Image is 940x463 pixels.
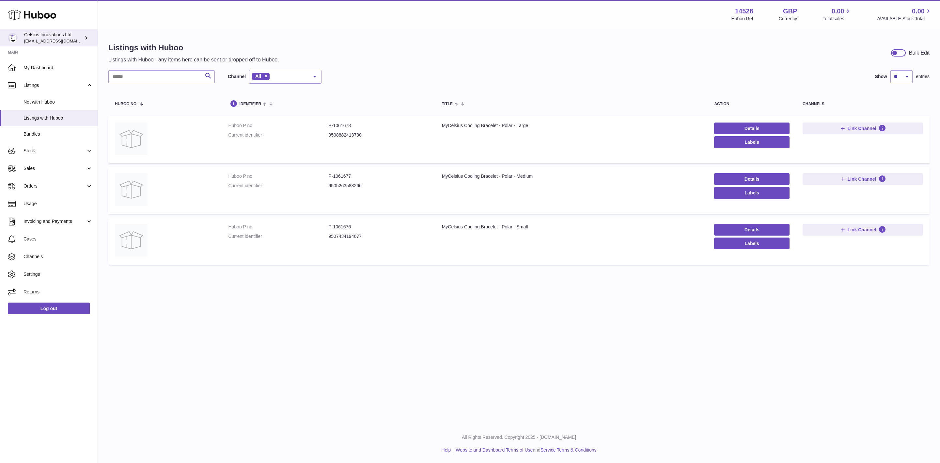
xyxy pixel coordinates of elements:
label: Show [875,74,887,80]
button: Link Channel [803,224,923,236]
li: and [453,447,596,453]
span: All [255,74,261,79]
span: Link Channel [848,125,876,131]
a: Details [714,173,790,185]
span: [EMAIL_ADDRESS][DOMAIN_NAME] [24,38,96,43]
dd: 9508882413730 [329,132,429,138]
div: Bulk Edit [909,49,930,57]
span: Listings [23,82,86,89]
a: Log out [8,303,90,314]
p: All Rights Reserved. Copyright 2025 - [DOMAIN_NAME] [103,434,935,440]
div: channels [803,102,923,106]
span: Channels [23,254,93,260]
a: Details [714,224,790,236]
a: 0.00 Total sales [822,7,852,22]
div: MyCelsius Cooling Bracelet - Polar - Medium [442,173,701,179]
span: Not with Huboo [23,99,93,105]
span: 0.00 [832,7,844,16]
div: Currency [779,16,797,22]
span: 0.00 [912,7,925,16]
span: Listings with Huboo [23,115,93,121]
span: Total sales [822,16,852,22]
div: MyCelsius Cooling Bracelet - Polar - Small [442,224,701,230]
div: action [714,102,790,106]
button: Labels [714,238,790,249]
span: identifier [239,102,261,106]
span: Usage [23,201,93,207]
a: Details [714,123,790,134]
span: Link Channel [848,227,876,233]
span: My Dashboard [23,65,93,71]
div: Huboo Ref [731,16,753,22]
a: 0.00 AVAILABLE Stock Total [877,7,932,22]
strong: 14528 [735,7,753,16]
dd: P-1061676 [329,224,429,230]
a: Service Terms & Conditions [540,447,597,453]
span: title [442,102,453,106]
dt: Huboo P no [228,224,328,230]
img: MyCelsius Cooling Bracelet - Polar - Large [115,123,148,155]
dd: P-1061678 [329,123,429,129]
a: Website and Dashboard Terms of Use [456,447,533,453]
p: Listings with Huboo - any items here can be sent or dropped off to Huboo. [108,56,279,63]
span: Cases [23,236,93,242]
h1: Listings with Huboo [108,42,279,53]
span: Link Channel [848,176,876,182]
dt: Current identifier [228,233,328,240]
div: MyCelsius Cooling Bracelet - Polar - Large [442,123,701,129]
img: internalAdmin-14528@internal.huboo.com [8,33,18,43]
span: Invoicing and Payments [23,218,86,224]
span: Settings [23,271,93,277]
span: Stock [23,148,86,154]
span: Sales [23,165,86,172]
span: Huboo no [115,102,136,106]
span: AVAILABLE Stock Total [877,16,932,22]
button: Labels [714,187,790,199]
dd: 9505263583266 [329,183,429,189]
button: Labels [714,136,790,148]
dt: Current identifier [228,132,328,138]
strong: GBP [783,7,797,16]
button: Link Channel [803,173,923,185]
dd: P-1061677 [329,173,429,179]
dt: Current identifier [228,183,328,189]
span: entries [916,74,930,80]
dt: Huboo P no [228,123,328,129]
span: Orders [23,183,86,189]
img: MyCelsius Cooling Bracelet - Polar - Medium [115,173,148,206]
span: Returns [23,289,93,295]
div: Celsius Innovations Ltd [24,32,83,44]
dd: 9507434194677 [329,233,429,240]
img: MyCelsius Cooling Bracelet - Polar - Small [115,224,148,256]
span: Bundles [23,131,93,137]
a: Help [442,447,451,453]
dt: Huboo P no [228,173,328,179]
button: Link Channel [803,123,923,134]
label: Channel [228,74,246,80]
